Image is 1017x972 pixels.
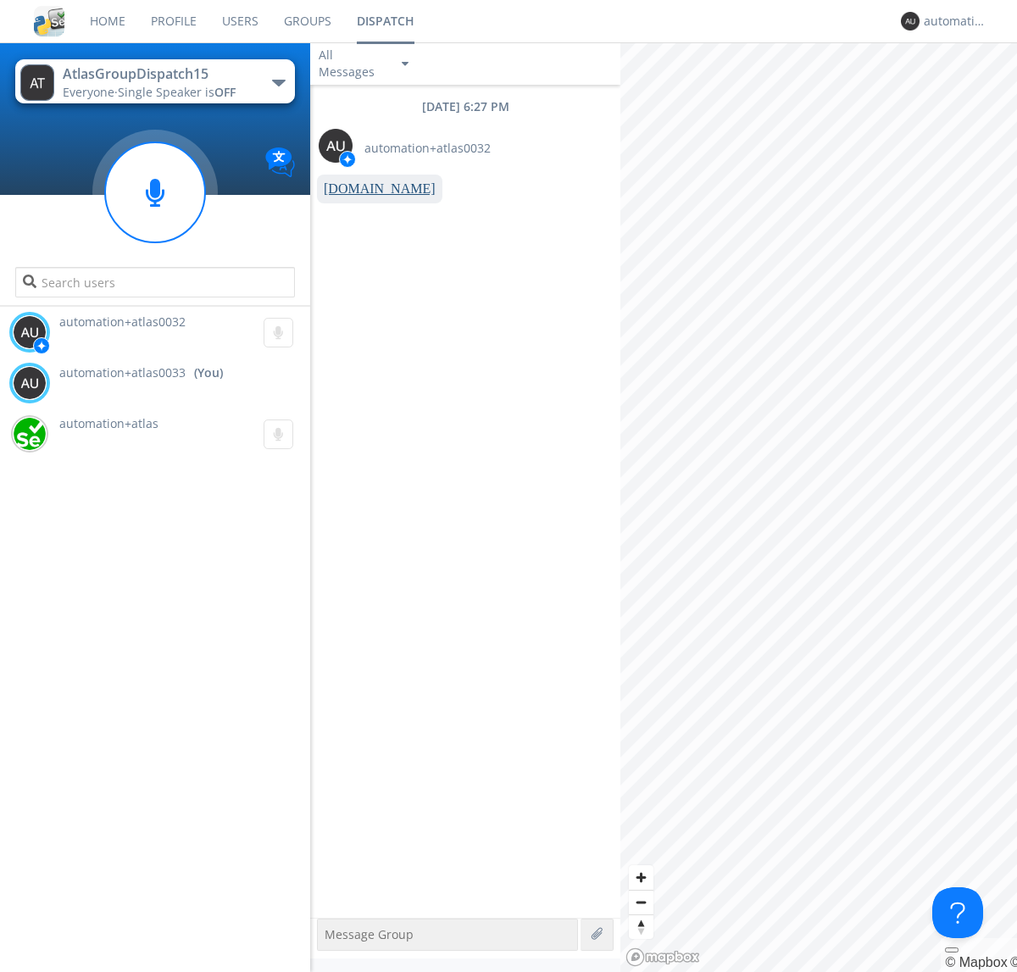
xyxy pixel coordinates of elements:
a: Mapbox [945,955,1007,969]
button: Zoom in [629,865,653,890]
div: Everyone · [63,84,253,101]
div: All Messages [319,47,386,81]
div: automation+atlas0033 [924,13,987,30]
button: AtlasGroupDispatch15Everyone·Single Speaker isOFF [15,59,294,103]
img: 373638.png [20,64,54,101]
span: automation+atlas [59,415,158,431]
img: 373638.png [13,315,47,349]
span: Zoom out [629,891,653,914]
img: d2d01cd9b4174d08988066c6d424eccd [13,417,47,451]
a: [DOMAIN_NAME] [324,181,436,196]
div: (You) [194,364,223,381]
iframe: Toggle Customer Support [932,887,983,938]
button: Toggle attribution [945,947,959,953]
img: caret-down-sm.svg [402,62,408,66]
img: cddb5a64eb264b2086981ab96f4c1ba7 [34,6,64,36]
img: 373638.png [13,366,47,400]
div: [DATE] 6:27 PM [310,98,620,115]
img: 373638.png [901,12,920,31]
span: automation+atlas0033 [59,364,186,381]
img: 373638.png [319,129,353,163]
span: automation+atlas0032 [364,140,491,157]
input: Search users [15,267,294,297]
span: Single Speaker is [118,84,236,100]
span: automation+atlas0032 [59,314,186,330]
img: Translation enabled [265,147,295,177]
span: OFF [214,84,236,100]
button: Zoom out [629,890,653,914]
a: Mapbox logo [625,947,700,967]
div: AtlasGroupDispatch15 [63,64,253,84]
button: Reset bearing to north [629,914,653,939]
